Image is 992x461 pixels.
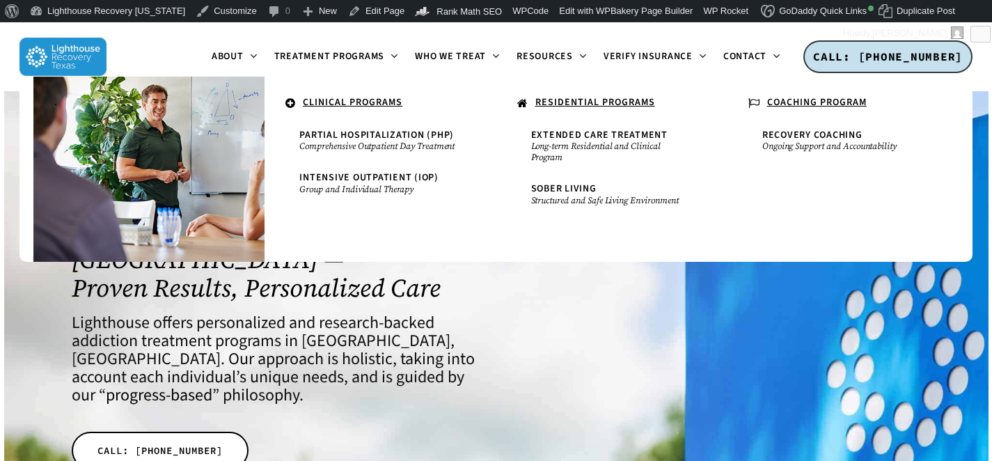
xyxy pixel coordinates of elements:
span: Contact [723,49,766,63]
a: Contact [715,52,789,63]
span: [PERSON_NAME] [872,28,947,38]
a: CALL: [PHONE_NUMBER] [803,40,973,74]
img: Lighthouse Recovery Texas [19,38,107,76]
a: COACHING PROGRAM [741,91,945,117]
span: Treatment Programs [274,49,385,63]
span: About [212,49,244,63]
span: Rank Math SEO [436,6,502,17]
span: CALL: [PHONE_NUMBER] [813,49,963,63]
a: Who We Treat [407,52,508,63]
u: RESIDENTIAL PROGRAMS [535,95,655,109]
u: CLINICAL PROGRAMS [303,95,402,109]
a: Resources [508,52,595,63]
span: Verify Insurance [604,49,693,63]
h1: Top-Rated Addiction Treatment Center in [GEOGRAPHIC_DATA], [GEOGRAPHIC_DATA] — Proven Results, Pe... [72,188,479,302]
u: COACHING PROGRAM [767,95,867,109]
a: Howdy, [838,22,969,45]
span: CALL: [PHONE_NUMBER] [97,444,223,458]
a: progress-based [106,383,212,407]
span: . [54,95,58,109]
a: CLINICAL PROGRAMS [278,91,482,117]
span: Resources [517,49,573,63]
span: Who We Treat [415,49,486,63]
a: About [203,52,266,63]
a: Verify Insurance [595,52,715,63]
a: . [47,91,251,115]
a: RESIDENTIAL PROGRAMS [510,91,714,117]
a: Treatment Programs [266,52,407,63]
h4: Lighthouse offers personalized and research-backed addiction treatment programs in [GEOGRAPHIC_DA... [72,314,479,405]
